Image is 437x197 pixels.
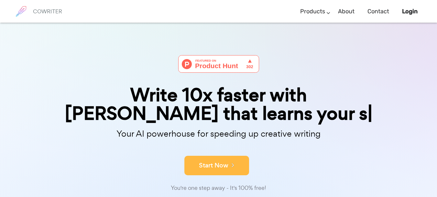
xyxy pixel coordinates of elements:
p: Your AI powerhouse for speeding up creative writing [57,127,380,141]
img: Cowriter - Your AI buddy for speeding up creative writing | Product Hunt [178,55,259,73]
div: You're one step away - It's 100% free! [57,183,380,193]
button: Start Now [184,156,249,175]
a: Products [300,2,325,21]
a: Contact [367,2,389,21]
h6: COWRITER [33,8,62,14]
a: About [338,2,355,21]
div: Write 10x faster with [PERSON_NAME] that learns your s [57,86,380,123]
b: Login [402,8,418,15]
img: brand logo [13,3,29,19]
a: Login [402,2,418,21]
